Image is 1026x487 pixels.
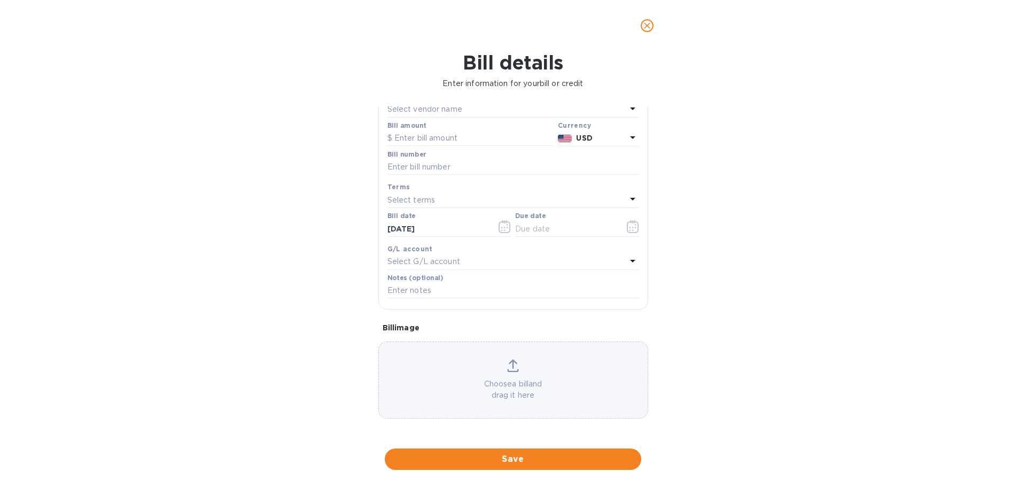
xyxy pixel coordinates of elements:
[387,104,462,115] p: Select vendor name
[558,135,572,142] img: USD
[387,275,444,281] label: Notes (optional)
[379,378,648,401] p: Choose a bill and drag it here
[558,121,591,129] b: Currency
[383,322,644,333] p: Bill image
[393,453,633,466] span: Save
[515,213,546,220] label: Due date
[576,134,592,142] b: USD
[634,13,660,38] button: close
[387,130,554,146] input: $ Enter bill amount
[387,283,639,299] input: Enter notes
[387,195,436,206] p: Select terms
[387,245,433,253] b: G/L account
[387,183,410,191] b: Terms
[515,221,616,237] input: Due date
[387,151,426,158] label: Bill number
[385,449,641,470] button: Save
[387,213,416,220] label: Bill date
[9,51,1017,74] h1: Bill details
[387,256,460,267] p: Select G/L account
[9,78,1017,89] p: Enter information for your bill or credit
[387,159,639,175] input: Enter bill number
[387,221,488,237] input: Select date
[387,122,426,129] label: Bill amount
